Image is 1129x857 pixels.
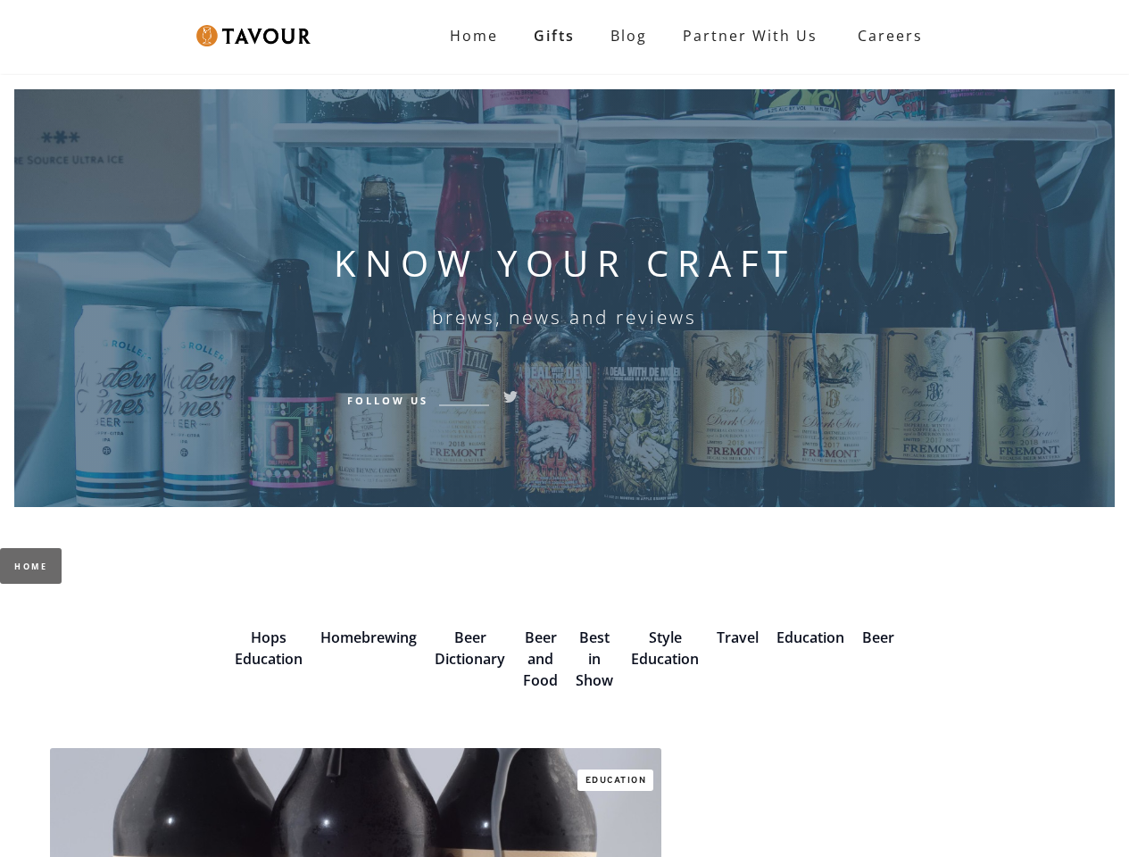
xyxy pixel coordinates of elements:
a: Homebrewing [320,628,417,647]
a: Blog [593,18,665,54]
a: Careers [835,11,936,61]
a: Partner with Us [665,18,835,54]
h6: Follow Us [347,392,428,408]
h6: brews, news and reviews [432,306,697,328]
a: Beer [862,628,894,647]
a: Home [432,18,516,54]
a: Beer Dictionary [435,628,505,669]
a: Hops Education [235,628,303,669]
a: Style Education [631,628,699,669]
a: Best in Show [576,628,613,690]
a: Gifts [516,18,593,54]
a: Education [577,770,654,791]
h1: KNOW YOUR CRAFT [334,242,796,285]
strong: Home [450,26,498,46]
a: Travel [717,628,759,647]
a: Education [776,628,844,647]
strong: Careers [858,18,923,54]
a: Beer and Food [523,628,558,690]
